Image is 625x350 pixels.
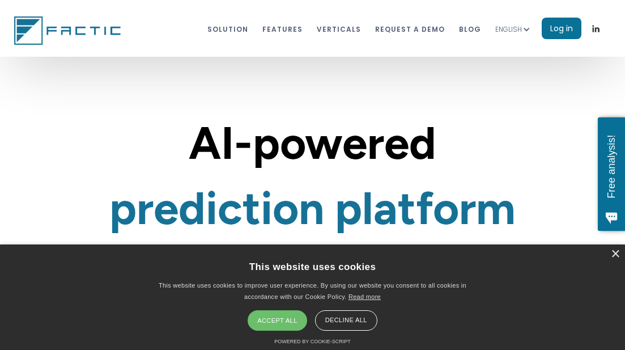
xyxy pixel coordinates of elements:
[315,310,377,331] div: Decline all
[611,250,619,259] div: ×
[348,293,381,300] a: Read more
[159,282,466,300] span: This website uses cookies to improve user experience. By using our website you consent to all coo...
[249,253,376,280] div: This website uses cookies
[317,18,361,39] a: VERTICALS
[262,18,303,39] a: features
[459,18,481,39] a: blog
[495,24,522,35] div: ENGLISH
[248,310,307,331] div: Accept all
[274,339,350,344] a: Powered by cookie-script
[542,18,581,39] a: Log in
[109,181,516,235] strong: prediction platform ‍
[495,11,542,47] div: ENGLISH
[375,18,445,39] a: REQUEST A DEMO
[207,18,248,39] a: Solution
